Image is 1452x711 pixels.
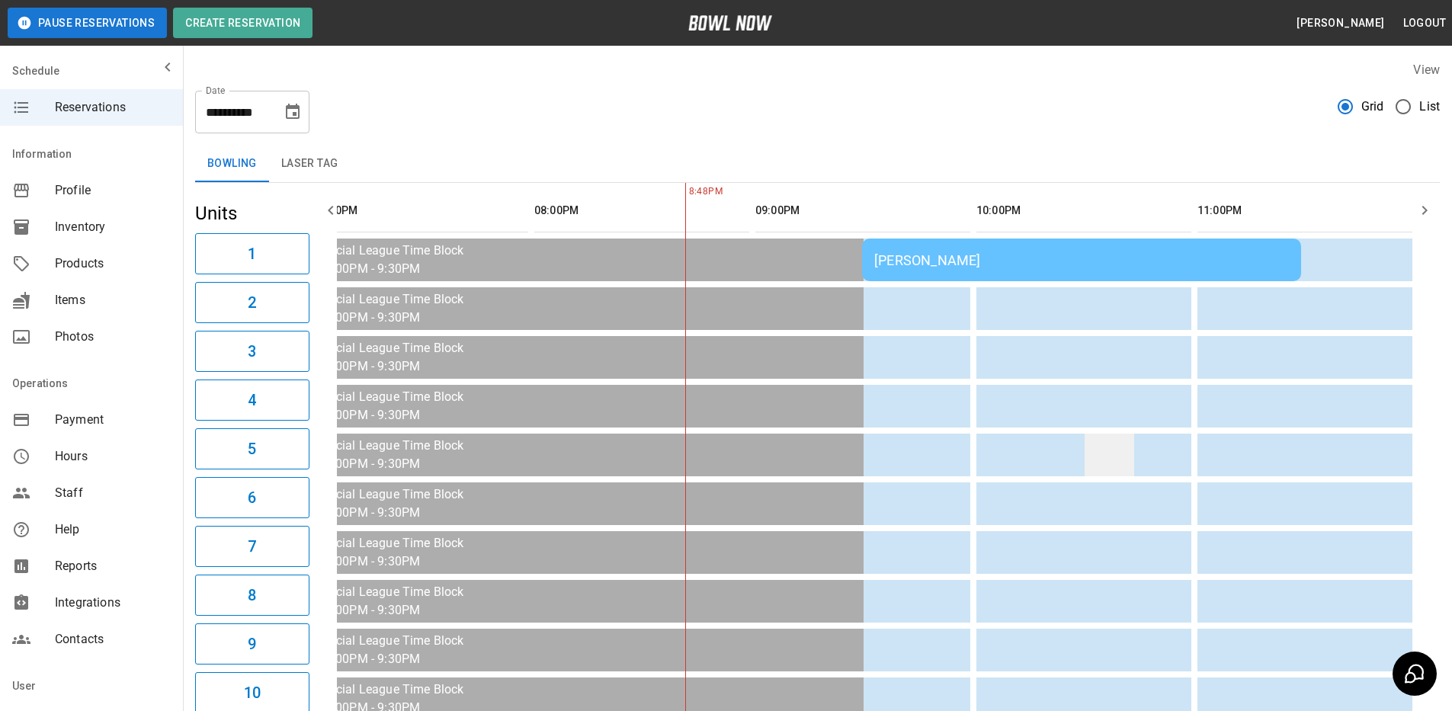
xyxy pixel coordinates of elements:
h6: 1 [248,242,256,266]
button: Choose date, selected date is Sep 26, 2025 [277,97,308,127]
span: Contacts [55,630,171,649]
span: Reservations [55,98,171,117]
span: Help [55,520,171,539]
button: 4 [195,380,309,421]
span: Items [55,291,171,309]
h6: 8 [248,583,256,607]
span: 8:48PM [685,184,689,200]
span: Payment [55,411,171,429]
div: [PERSON_NAME] [874,252,1289,268]
button: 5 [195,428,309,469]
button: Create Reservation [173,8,313,38]
span: Products [55,255,171,273]
h6: 4 [248,388,256,412]
button: 6 [195,477,309,518]
h6: 5 [248,437,256,461]
button: 2 [195,282,309,323]
button: [PERSON_NAME] [1290,9,1390,37]
button: Logout [1397,9,1452,37]
div: inventory tabs [195,146,1440,182]
span: Integrations [55,594,171,612]
h6: 10 [244,681,261,705]
button: 1 [195,233,309,274]
span: Reports [55,557,171,575]
label: View [1413,62,1440,77]
h6: 7 [248,534,256,559]
span: Profile [55,181,171,200]
h6: 6 [248,485,256,510]
button: 9 [195,623,309,665]
th: 08:00PM [534,189,749,232]
th: 10:00PM [976,189,1191,232]
span: Grid [1361,98,1384,116]
span: Inventory [55,218,171,236]
button: Pause Reservations [8,8,167,38]
h6: 9 [248,632,256,656]
img: logo [688,15,772,30]
button: 3 [195,331,309,372]
button: Laser Tag [269,146,351,182]
button: 7 [195,526,309,567]
span: Staff [55,484,171,502]
button: Bowling [195,146,269,182]
button: 8 [195,575,309,616]
h6: 3 [248,339,256,364]
span: Photos [55,328,171,346]
span: List [1419,98,1440,116]
th: 11:00PM [1197,189,1412,232]
h5: Units [195,201,309,226]
span: Hours [55,447,171,466]
h6: 2 [248,290,256,315]
th: 09:00PM [755,189,970,232]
